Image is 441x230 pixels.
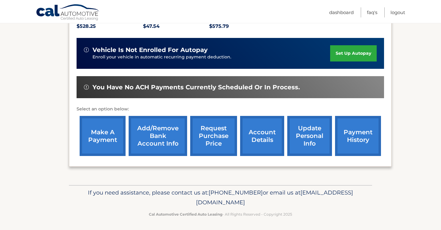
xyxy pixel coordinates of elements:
[287,116,332,156] a: update personal info
[92,46,208,54] span: vehicle is not enrolled for autopay
[84,47,89,52] img: alert-white.svg
[36,4,100,22] a: Cal Automotive
[149,212,222,217] strong: Cal Automotive Certified Auto Leasing
[190,116,237,156] a: request purchase price
[329,7,354,17] a: Dashboard
[390,7,405,17] a: Logout
[80,116,126,156] a: make a payment
[92,83,300,91] span: You have no ACH payments currently scheduled or in process.
[209,189,263,196] span: [PHONE_NUMBER]
[330,45,377,61] a: set up autopay
[335,116,381,156] a: payment history
[240,116,284,156] a: account details
[77,22,143,31] p: $528.25
[367,7,377,17] a: FAQ's
[92,54,330,61] p: Enroll your vehicle in automatic recurring payment deduction.
[196,189,353,206] span: [EMAIL_ADDRESS][DOMAIN_NAME]
[77,106,384,113] p: Select an option below:
[209,22,276,31] p: $575.79
[73,211,368,217] p: - All Rights Reserved - Copyright 2025
[73,188,368,207] p: If you need assistance, please contact us at: or email us at
[84,85,89,90] img: alert-white.svg
[143,22,209,31] p: $47.54
[129,116,187,156] a: Add/Remove bank account info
